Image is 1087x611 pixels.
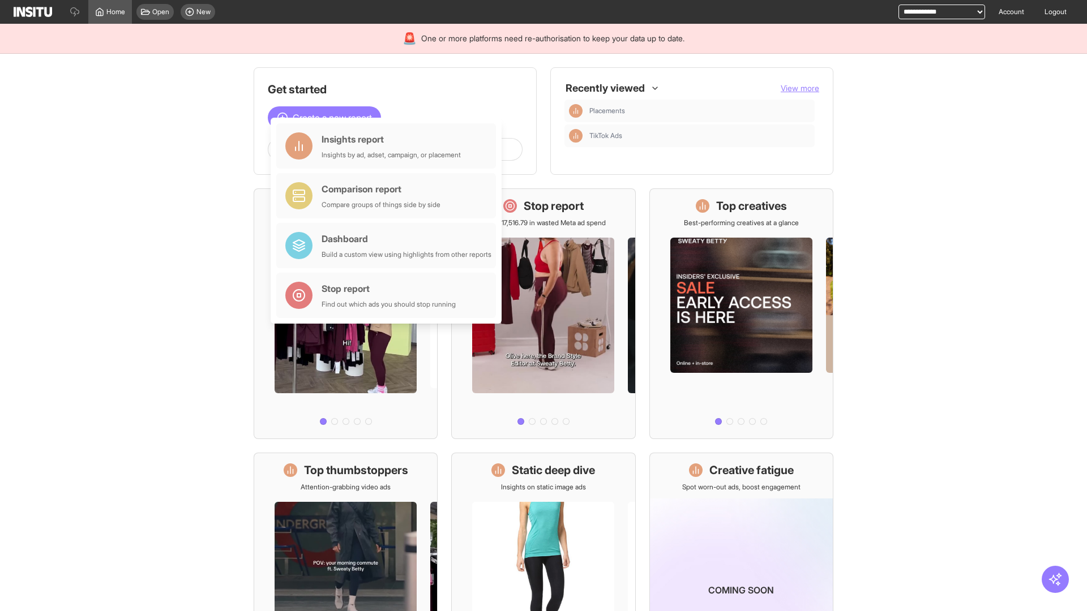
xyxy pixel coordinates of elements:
div: 🚨 [403,31,417,46]
span: TikTok Ads [589,131,622,140]
h1: Static deep dive [512,462,595,478]
button: Create a new report [268,106,381,129]
p: Save £17,516.79 in wasted Meta ad spend [481,218,606,227]
div: Insights [569,104,583,118]
p: Insights on static image ads [501,483,586,492]
div: Compare groups of things side by side [322,200,440,209]
span: One or more platforms need re-authorisation to keep your data up to date. [421,33,684,44]
button: View more [781,83,819,94]
span: View more [781,83,819,93]
span: New [196,7,211,16]
div: Insights report [322,132,461,146]
div: Find out which ads you should stop running [322,300,456,309]
p: Best-performing creatives at a glance [684,218,799,227]
span: Placements [589,106,625,115]
h1: Top creatives [716,198,787,214]
span: Create a new report [293,111,372,124]
div: Insights [569,129,583,143]
h1: Top thumbstoppers [304,462,408,478]
div: Build a custom view using highlights from other reports [322,250,491,259]
a: Stop reportSave £17,516.79 in wasted Meta ad spend [451,188,635,439]
div: Insights by ad, adset, campaign, or placement [322,150,461,160]
span: Placements [589,106,810,115]
h1: Get started [268,81,523,97]
span: Home [106,7,125,16]
span: Open [152,7,169,16]
div: Dashboard [322,232,491,246]
span: TikTok Ads [589,131,810,140]
img: Logo [14,7,52,17]
div: Stop report [322,282,456,295]
a: What's live nowSee all active ads instantly [254,188,438,439]
p: Attention-grabbing video ads [301,483,391,492]
a: Top creativesBest-performing creatives at a glance [649,188,833,439]
div: Comparison report [322,182,440,196]
h1: Stop report [524,198,584,214]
